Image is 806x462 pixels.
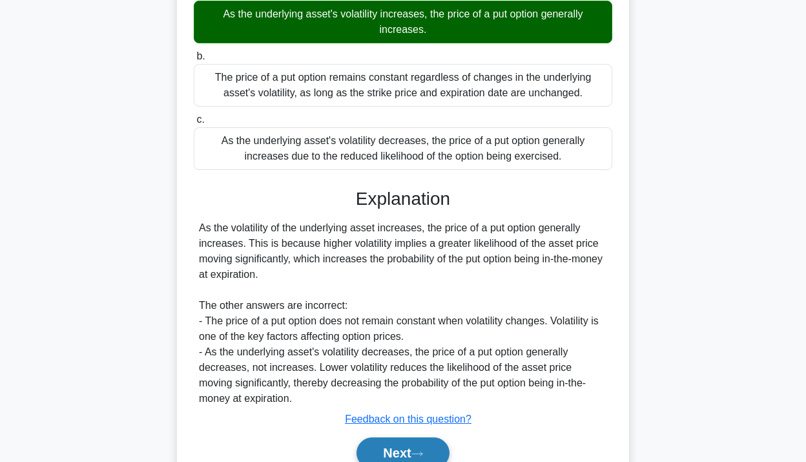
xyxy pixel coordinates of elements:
[194,127,612,170] div: As the underlying asset's volatility decreases, the price of a put option generally increases due...
[194,64,612,107] div: The price of a put option remains constant regardless of changes in the underlying asset's volati...
[199,220,607,406] div: As the volatility of the underlying asset increases, the price of a put option generally increase...
[194,1,612,43] div: As the underlying asset's volatility increases, the price of a put option generally increases.
[196,50,205,61] span: b.
[201,188,604,210] h3: Explanation
[345,414,471,425] a: Feedback on this question?
[196,114,204,125] span: c.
